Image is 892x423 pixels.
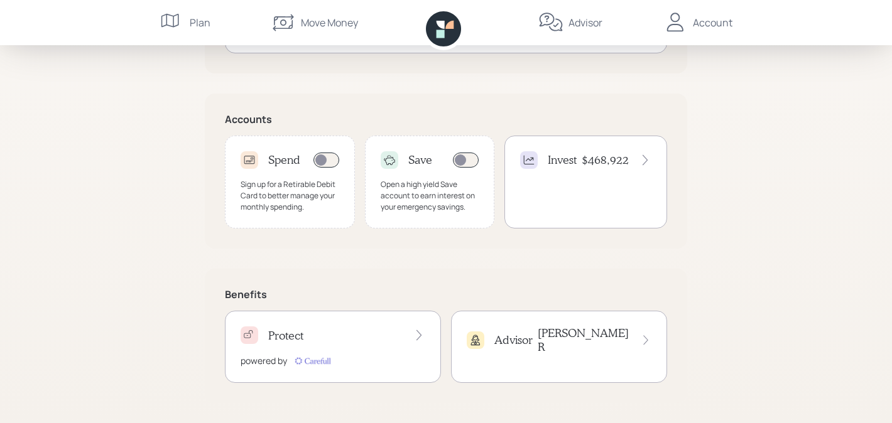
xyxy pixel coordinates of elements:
[225,114,667,126] h5: Accounts
[268,329,303,343] h4: Protect
[241,354,287,367] div: powered by
[408,153,432,167] h4: Save
[548,153,577,167] h4: Invest
[268,153,300,167] h4: Spend
[381,179,479,213] div: Open a high yield Save account to earn interest on your emergency savings.
[538,326,630,353] h4: [PERSON_NAME] R
[693,15,732,30] div: Account
[241,179,339,213] div: Sign up for a Retirable Debit Card to better manage your monthly spending.
[225,289,667,301] h5: Benefits
[301,15,358,30] div: Move Money
[568,15,602,30] div: Advisor
[494,333,533,347] h4: Advisor
[582,153,629,167] h4: $468,922
[292,355,332,367] img: carefull-M2HCGCDH.digested.png
[190,15,210,30] div: Plan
